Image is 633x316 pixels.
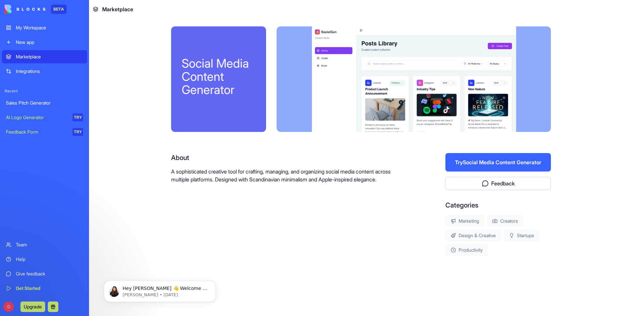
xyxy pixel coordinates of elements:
[487,215,523,227] div: Creators
[6,100,83,106] div: Sales Pitch Generator
[2,125,87,139] a: Feedback FormTRY
[51,5,67,14] div: BETA
[445,153,551,172] button: TrySocial Media Content Generator
[16,256,83,263] div: Help
[2,96,87,110] a: Sales Pitch Generator
[504,230,539,241] div: Startups
[171,168,403,183] p: A sophisticated creative tool for crafting, managing, and organizing social media content across ...
[2,36,87,49] a: New app
[2,267,87,280] a: Give feedback
[6,114,68,121] div: AI Logo Generator
[16,270,83,277] div: Give feedback
[2,111,87,124] a: AI Logo GeneratorTRY
[73,128,83,136] div: TRY
[2,88,87,94] span: Recent
[2,65,87,78] a: Integrations
[445,230,501,241] div: Design & Creative
[2,50,87,63] a: Marketplace
[2,282,87,295] a: Get Started
[5,5,67,14] a: BETA
[3,301,14,312] span: O
[16,24,83,31] div: My Workspace
[20,303,45,310] a: Upgrade
[2,21,87,34] a: My Workspace
[16,68,83,75] div: Integrations
[2,238,87,251] a: Team
[16,39,83,46] div: New app
[16,53,83,60] div: Marketplace
[20,301,45,312] button: Upgrade
[2,253,87,266] a: Help
[445,201,551,210] div: Categories
[445,177,551,190] button: Feedback
[94,267,226,313] iframe: Intercom notifications message
[16,241,83,248] div: Team
[445,215,484,227] div: Marketing
[16,285,83,292] div: Get Started
[171,153,403,162] div: About
[102,5,133,13] span: Marketplace
[182,57,256,96] div: Social Media Content Generator
[6,129,68,135] div: Feedback Form
[73,113,83,121] div: TRY
[445,244,488,256] div: Productivity
[5,5,45,14] img: logo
